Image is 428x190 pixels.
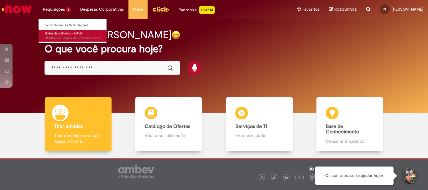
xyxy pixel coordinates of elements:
time: 28/08/2025 10:46:21 [63,36,101,40]
p: Abra uma solicitação [145,132,192,139]
span: R13456806 [45,36,101,41]
p: +GenAi [199,6,215,14]
button: Iniciar Conversa de Suporte [400,167,419,185]
h2: O que você procura hoje? [44,44,384,54]
img: logo_footer_ambev_rotulo_gray.png [118,165,154,178]
img: happy-face.png [171,30,180,39]
h2: Boa tarde, [PERSON_NAME] [44,29,171,40]
span: More [133,6,143,13]
a: Exibir Todas as Solicitações [39,22,107,29]
b: Base de Conhecimento [326,123,359,135]
span: Requisições [43,6,65,13]
span: IS [384,7,386,11]
span: Despesas Corporativas [80,6,124,13]
a: Serviços de TI Encontre ajuda [214,97,305,151]
span: [PERSON_NAME] [392,7,423,12]
img: logo_footer_facebook.png [260,176,264,179]
a: Aberto R13456806 : Bolsa de Estudos – FAHZ [39,30,107,42]
div: Oi, como posso te ajudar hoje? [315,167,394,185]
b: Catálogo de Ofertas [145,123,190,130]
span: Bolsa de Estudos – FAHZ [45,31,83,36]
p: Consulte e aprenda [326,138,373,144]
img: ServiceNow [1,3,33,16]
span: 1 [66,7,71,13]
a: Base de Conhecimento Consulte e aprenda [305,97,395,151]
a: Rascunhos [329,7,357,13]
div: Padroniza [179,6,215,14]
img: logo_footer_linkedin.png [285,176,288,180]
img: logo_footer_twitter.png [273,176,276,179]
a: Catálogo de Ofertas Abra uma solicitação [123,97,214,151]
img: click_logo_yellow_360x200.png [152,4,169,14]
span: Favoritos [302,6,320,13]
p: Tirar dúvidas com Lupi Assist e Gen Ai [54,132,102,145]
b: Serviços de TI [235,123,267,130]
span: cerca de uma hora atrás [63,36,101,40]
p: Encontre ajuda [235,132,283,139]
ul: Requisições [38,19,107,44]
a: Tirar dúvidas Tirar dúvidas com Lupi Assist e Gen Ai [33,97,123,151]
span: Rascunhos [334,6,357,12]
b: Tirar dúvidas [54,123,83,130]
img: logo_footer_workplace.png [310,174,315,180]
img: logo_footer_youtube.png [295,173,304,181]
